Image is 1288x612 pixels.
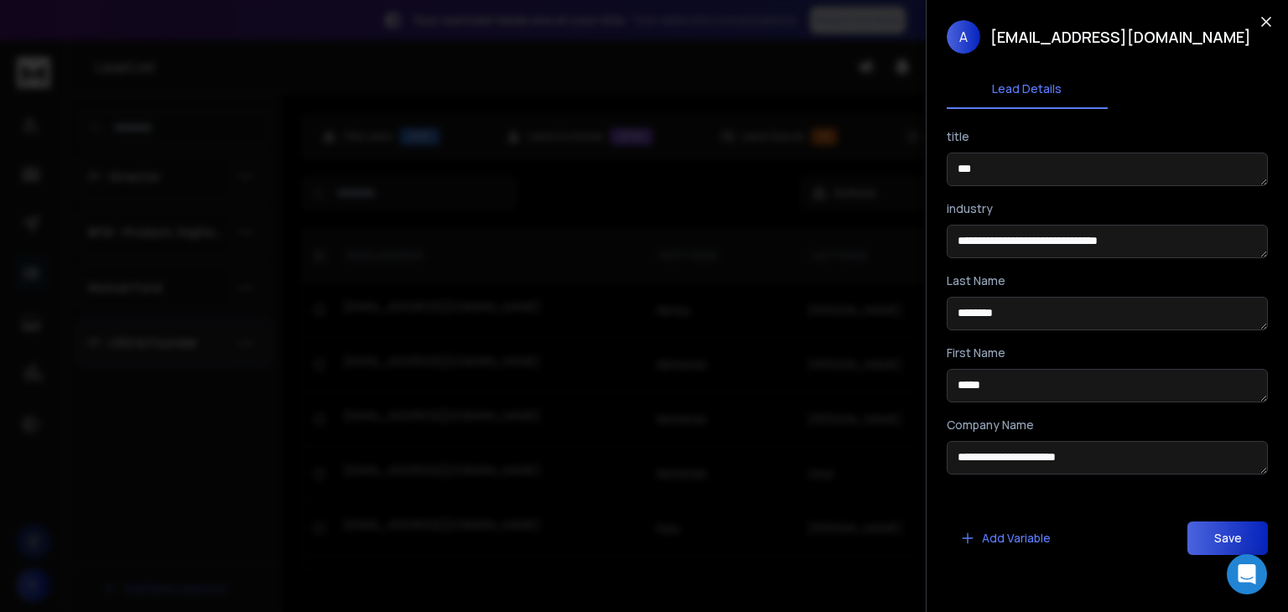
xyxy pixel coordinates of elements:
[947,20,980,54] span: A
[947,347,1005,359] label: First Name
[947,419,1034,431] label: Company Name
[947,203,993,215] label: industry
[947,131,969,143] label: title
[990,25,1251,49] h1: [EMAIL_ADDRESS][DOMAIN_NAME]
[1187,521,1268,555] button: Save
[947,275,1005,287] label: Last Name
[1227,554,1267,594] div: Open Intercom Messenger
[947,521,1064,555] button: Add Variable
[947,70,1108,109] button: Lead Details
